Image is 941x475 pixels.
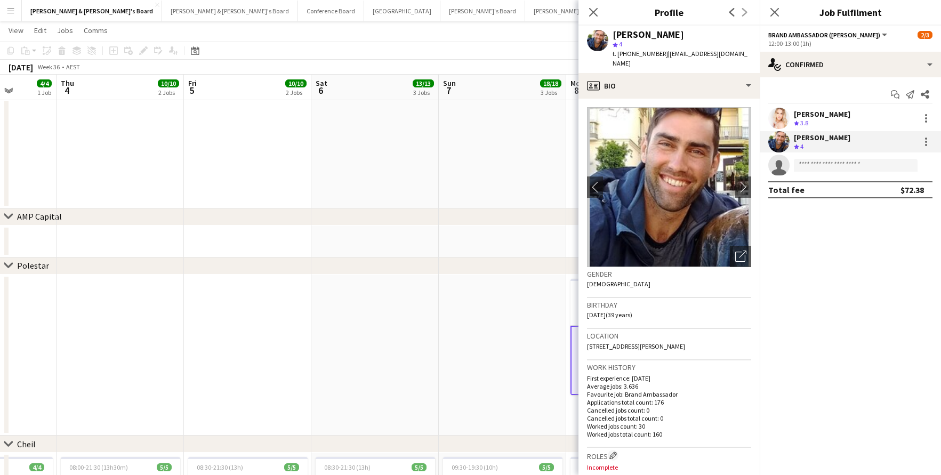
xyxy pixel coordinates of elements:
[613,50,747,67] span: | [EMAIL_ADDRESS][DOMAIN_NAME]
[413,79,434,87] span: 13/13
[730,246,751,267] div: Open photos pop-in
[197,463,243,471] span: 08:30-21:30 (13h)
[613,30,684,39] div: [PERSON_NAME]
[37,79,52,87] span: 4/4
[314,84,327,96] span: 6
[413,88,433,96] div: 3 Jobs
[613,50,668,58] span: t. [PHONE_NUMBER]
[17,260,49,271] div: Polestar
[441,84,456,96] span: 7
[34,26,46,35] span: Edit
[284,463,299,471] span: 5/5
[540,79,561,87] span: 18/18
[316,78,327,88] span: Sat
[84,26,108,35] span: Comms
[800,119,808,127] span: 3.8
[587,382,751,390] p: Average jobs: 3.636
[587,280,650,288] span: [DEMOGRAPHIC_DATA]
[29,463,44,471] span: 4/4
[900,184,924,195] div: $72.38
[918,31,932,39] span: 2/3
[587,300,751,310] h3: Birthday
[800,142,803,150] span: 4
[525,1,610,21] button: [PERSON_NAME]'s Board
[768,31,889,39] button: Brand Ambassador ([PERSON_NAME])
[157,463,172,471] span: 5/5
[17,439,36,449] div: Cheil
[619,40,622,48] span: 4
[187,84,197,96] span: 5
[17,211,62,222] div: AMP Capital
[30,23,51,37] a: Edit
[794,109,850,119] div: [PERSON_NAME]
[768,31,880,39] span: Brand Ambassador (Mon - Fri)
[587,430,751,438] p: Worked jobs total count: 160
[66,63,80,71] div: AEST
[760,5,941,19] h3: Job Fulfilment
[587,363,751,372] h3: Work history
[768,184,805,195] div: Total fee
[587,342,685,350] span: [STREET_ADDRESS][PERSON_NAME]
[364,1,440,21] button: [GEOGRAPHIC_DATA]
[61,78,74,88] span: Thu
[578,5,760,19] h3: Profile
[570,326,690,395] app-card-role: Brand Ambassador ([PERSON_NAME])1I11A2/312:00-13:00 (1h)[PERSON_NAME][PERSON_NAME]
[35,63,62,71] span: Week 36
[587,107,751,267] img: Crew avatar or photo
[79,23,112,37] a: Comms
[324,463,371,471] span: 08:30-21:30 (13h)
[587,374,751,382] p: First experience: [DATE]
[587,414,751,422] p: Cancelled jobs total count: 0
[570,294,690,313] h3: Polestar @ [GEOGRAPHIC_DATA] Contemporary - BRIEFING CALL
[9,62,33,73] div: [DATE]
[298,1,364,21] button: Conference Board
[69,463,128,471] span: 08:00-21:30 (13h30m)
[286,88,306,96] div: 2 Jobs
[587,450,751,461] h3: Roles
[587,390,751,398] p: Favourite job: Brand Ambassador
[158,88,179,96] div: 2 Jobs
[587,269,751,279] h3: Gender
[587,331,751,341] h3: Location
[4,23,28,37] a: View
[9,26,23,35] span: View
[188,78,197,88] span: Fri
[768,39,932,47] div: 12:00-13:00 (1h)
[285,79,307,87] span: 10/10
[440,1,525,21] button: [PERSON_NAME]'s Board
[162,1,298,21] button: [PERSON_NAME] & [PERSON_NAME]'s Board
[570,279,690,395] app-job-card: 12:00-13:00 (1h)2/3Polestar @ [GEOGRAPHIC_DATA] Contemporary - BRIEFING CALL Virtual1 RoleBrand A...
[53,23,77,37] a: Jobs
[412,463,427,471] span: 5/5
[587,463,751,471] p: Incomplete
[587,406,751,414] p: Cancelled jobs count: 0
[158,79,179,87] span: 10/10
[760,52,941,77] div: Confirmed
[539,463,554,471] span: 5/5
[59,84,74,96] span: 4
[443,78,456,88] span: Sun
[569,84,584,96] span: 8
[570,78,584,88] span: Mon
[37,88,51,96] div: 1 Job
[541,88,561,96] div: 3 Jobs
[587,398,751,406] p: Applications total count: 176
[587,422,751,430] p: Worked jobs count: 30
[794,133,850,142] div: [PERSON_NAME]
[587,311,632,319] span: [DATE] (39 years)
[22,1,162,21] button: [PERSON_NAME] & [PERSON_NAME]'s Board
[452,463,498,471] span: 09:30-19:30 (10h)
[578,73,760,99] div: Bio
[57,26,73,35] span: Jobs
